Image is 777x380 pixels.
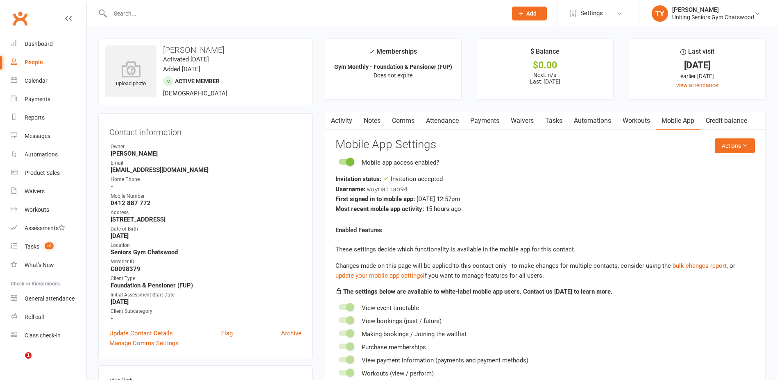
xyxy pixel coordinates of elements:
[676,82,718,88] a: view attendance
[111,291,301,299] div: Initial Assessment Start Date
[25,41,53,47] div: Dashboard
[111,308,301,315] div: Client Subcategory
[700,111,753,130] a: Credit balance
[108,8,501,19] input: Search...
[11,145,86,164] a: Automations
[111,225,301,233] div: Date of Birth
[25,59,43,66] div: People
[25,314,44,320] div: Roll call
[111,232,301,240] strong: [DATE]
[715,138,755,153] button: Actions
[652,5,668,22] div: TY
[335,272,423,279] a: update your mobile app settings
[11,164,86,182] a: Product Sales
[105,61,156,88] div: upload photo
[11,326,86,345] a: Class kiosk mode
[11,256,86,274] a: What's New
[25,151,58,158] div: Automations
[111,242,301,249] div: Location
[163,66,200,73] time: Added [DATE]
[335,195,415,203] strong: First signed in to mobile app:
[530,46,560,61] div: $ Balance
[637,72,758,81] div: earlier [DATE]
[111,150,301,157] strong: [PERSON_NAME]
[111,216,301,223] strong: [STREET_ADDRESS]
[10,8,30,29] a: Clubworx
[335,194,755,204] div: [DATE] 12:57pm
[163,90,227,97] span: [DEMOGRAPHIC_DATA]
[111,265,301,273] strong: C0098379
[111,192,301,200] div: Mobile Number
[25,225,65,231] div: Assessments
[526,10,537,17] span: Add
[512,7,547,20] button: Add
[386,111,420,130] a: Comms
[105,45,306,54] h3: [PERSON_NAME]
[11,109,86,127] a: Reports
[505,111,539,130] a: Waivers
[335,175,381,183] strong: Invitation status:
[25,243,39,250] div: Tasks
[485,72,606,85] p: Next: n/a Last: [DATE]
[11,127,86,145] a: Messages
[11,290,86,308] a: General attendance kiosk mode
[11,182,86,201] a: Waivers
[25,206,49,213] div: Workouts
[111,143,301,151] div: Owner
[362,370,434,377] span: Workouts (view / perform)
[109,338,179,348] a: Manage Comms Settings
[672,14,754,21] div: Uniting Seniors Gym Chatswood
[45,242,54,249] span: 10
[656,111,700,130] a: Mobile App
[11,53,86,72] a: People
[111,176,301,183] div: Home Phone
[11,90,86,109] a: Payments
[367,185,408,193] span: wuymatiao94
[369,48,374,56] i: ✓
[325,111,358,130] a: Activity
[358,111,386,130] a: Notes
[11,237,86,256] a: Tasks 10
[25,352,32,359] span: 1
[335,174,755,184] div: Invitation accepted
[485,61,606,70] div: $0.00
[11,35,86,53] a: Dashboard
[111,314,301,322] strong: -
[335,185,365,193] strong: Username:
[335,205,424,213] strong: Most recent mobile app activity:
[175,78,220,84] span: Active member
[362,330,467,338] span: Making bookings / Joining the waitlist
[111,275,301,283] div: Client Type
[672,6,754,14] div: [PERSON_NAME]
[11,219,86,237] a: Assessments
[221,328,233,338] a: Flag
[109,328,173,338] a: Update Contact Details
[617,111,656,130] a: Workouts
[464,111,505,130] a: Payments
[25,332,61,339] div: Class check-in
[8,352,28,372] iframe: Intercom live chat
[111,199,301,207] strong: 0412 887 772
[111,298,301,305] strong: [DATE]
[335,225,382,235] label: Enabled Features
[25,262,54,268] div: What's New
[11,72,86,90] a: Calendar
[111,258,301,266] div: Member ID
[335,138,755,151] h3: Mobile App Settings
[362,357,528,364] span: View payment information (payments and payment methods)
[568,111,617,130] a: Automations
[673,262,735,269] span: , or
[111,166,301,174] strong: [EMAIL_ADDRESS][DOMAIN_NAME]
[11,308,86,326] a: Roll call
[426,205,461,213] span: 15 hours ago
[109,124,301,137] h3: Contact information
[362,158,439,167] div: Mobile app access enabled?
[281,328,301,338] a: Archive
[334,63,452,70] strong: Gym Monthly - Foundation & Pensioner (FUP)
[369,46,417,61] div: Memberships
[163,56,209,63] time: Activated [DATE]
[335,261,755,280] div: Changes made on this page will be applied to this contact only - to make changes for multiple con...
[362,344,426,351] span: Purchase memberships
[580,4,603,23] span: Settings
[111,282,301,289] strong: Foundation & Pensioner (FUP)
